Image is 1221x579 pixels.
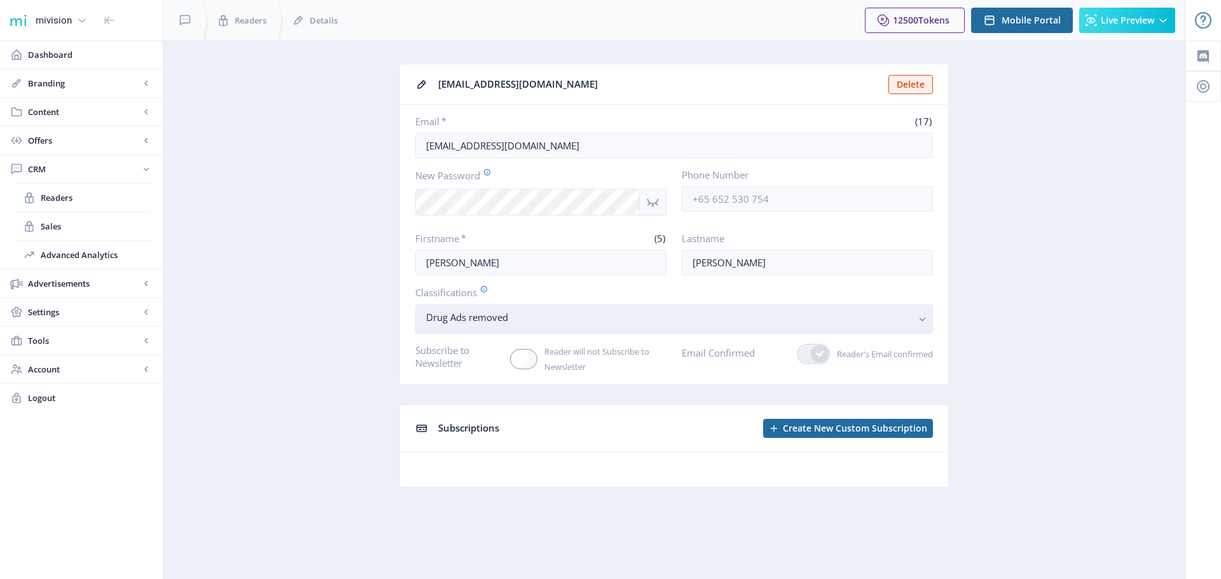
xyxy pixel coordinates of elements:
span: Subscriptions [438,421,499,434]
span: Account [28,363,140,376]
span: Create New Custom Subscription [783,423,927,433]
button: Live Preview [1079,8,1175,33]
span: Branding [28,77,140,90]
nb-select-label: Drug Ads removed [426,310,912,325]
label: Phone Number [682,168,923,181]
button: Delete [888,75,933,94]
div: mivision [36,6,72,34]
span: Readers [235,14,266,27]
span: Live Preview [1101,15,1154,25]
span: Tokens [918,14,949,26]
span: Logout [28,392,153,404]
label: New Password [415,168,656,182]
span: (5) [652,232,666,245]
span: Offers [28,134,140,147]
label: Lastname [682,232,923,245]
input: Enter reader’s email [415,133,933,158]
input: +65 652 530 754 [682,186,933,212]
span: Sales [41,220,150,233]
input: Enter reader’s firstname [415,250,666,275]
span: Advanced Analytics [41,249,150,261]
span: Reader's Email confirmed [830,346,933,362]
span: Advertisements [28,277,140,290]
label: Subscribe to Newsletter [415,344,500,369]
span: Reader will not Subscribe to Newsletter [537,344,666,374]
span: Readers [41,191,150,204]
button: 12500Tokens [865,8,965,33]
span: Tools [28,334,140,347]
button: Create New Custom Subscription [763,419,933,438]
label: Classifications [415,285,923,299]
button: Drug Ads removed [415,304,933,334]
a: Sales [13,212,150,240]
span: Settings [28,306,140,318]
span: Content [28,106,140,118]
span: Details [310,14,338,27]
div: [EMAIL_ADDRESS][DOMAIN_NAME] [438,74,881,94]
a: New page [755,419,933,438]
button: Mobile Portal [971,8,1073,33]
nb-icon: Show password [640,189,666,215]
span: CRM [28,163,140,175]
span: Mobile Portal [1002,15,1061,25]
label: Email Confirmed [682,344,755,362]
app-collection-view: Subscriptions [399,404,949,488]
input: Enter reader’s lastname [682,250,933,275]
img: 1f20cf2a-1a19-485c-ac21-848c7d04f45b.png [8,10,28,31]
span: (17) [913,115,933,128]
a: Readers [13,184,150,212]
label: Firstname [415,232,536,245]
span: Dashboard [28,48,153,61]
a: Advanced Analytics [13,241,150,269]
label: Email [415,115,669,128]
